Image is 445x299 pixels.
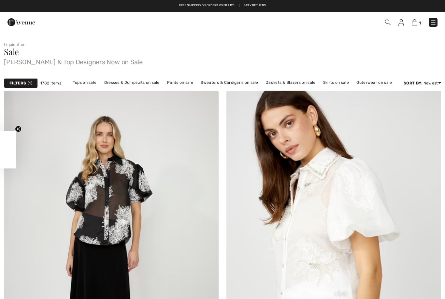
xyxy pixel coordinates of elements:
[9,80,26,86] strong: Filters
[404,81,421,85] strong: Sort By
[7,19,35,25] a: 1ère Avenue
[4,56,441,65] span: [PERSON_NAME] & Top Designers Now on Sale
[164,78,196,87] a: Pants on sale
[4,46,19,57] span: Sale
[412,18,421,26] a: 1
[398,19,404,26] img: My Info
[244,3,266,8] a: Easy Returns
[430,19,437,26] img: Menu
[179,3,235,8] a: Free shipping on orders over ₤120
[320,78,352,87] a: Skirts on sale
[419,21,421,25] span: 1
[263,78,319,87] a: Jackets & Blazers on sale
[404,80,441,86] div: : Newest
[197,78,261,87] a: Sweaters & Cardigans on sale
[101,78,163,87] a: Dresses & Jumpsuits on sale
[28,80,32,86] span: 1
[412,19,417,25] img: Shopping Bag
[4,42,25,47] a: Liquidation
[385,20,391,25] img: Search
[7,16,35,29] img: 1ère Avenue
[70,78,100,87] a: Tops on sale
[353,78,395,87] a: Outerwear on sale
[239,3,239,8] span: |
[15,126,22,132] button: Close teaser
[40,80,61,86] span: 1782 items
